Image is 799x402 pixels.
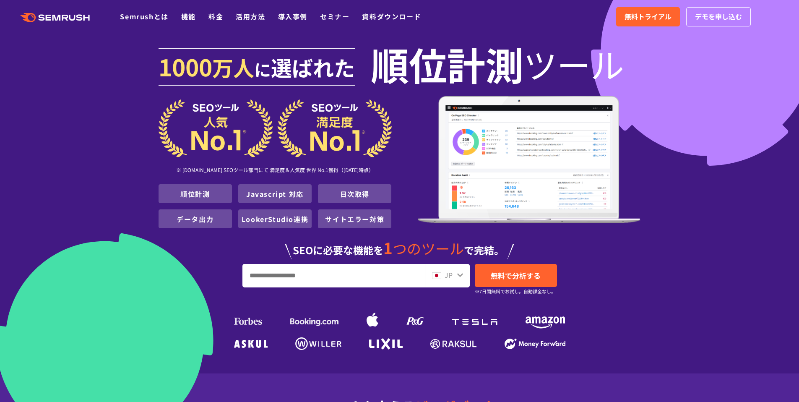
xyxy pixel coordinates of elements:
[445,270,453,280] span: JP
[242,214,308,224] a: LookerStudio連携
[271,52,355,82] span: 選ばれた
[254,57,271,81] span: に
[177,214,213,224] a: データ出力
[181,11,196,21] a: 機能
[464,243,504,257] span: で完結。
[475,264,557,287] a: 無料で分析する
[491,270,541,281] span: 無料で分析する
[371,47,523,81] span: 順位計測
[523,47,624,81] span: ツール
[695,11,742,22] span: デモを申し込む
[243,264,424,287] input: URL、キーワードを入力してください
[625,11,671,22] span: 無料トライアル
[159,232,641,259] div: SEOに必要な機能を
[159,50,212,83] span: 1000
[320,11,349,21] a: セミナー
[325,214,384,224] a: サイトエラー対策
[340,189,370,199] a: 日次取得
[236,11,265,21] a: 活用方法
[686,7,751,26] a: デモを申し込む
[393,238,464,258] span: つのツール
[120,11,168,21] a: Semrushとは
[180,189,210,199] a: 順位計測
[159,157,392,184] div: ※ [DOMAIN_NAME] SEOツール部門にて 満足度＆人気度 世界 No.1獲得（[DATE]時点）
[616,7,680,26] a: 無料トライアル
[278,11,307,21] a: 導入事例
[246,189,304,199] a: Javascript 対応
[212,52,254,82] span: 万人
[208,11,223,21] a: 料金
[362,11,421,21] a: 資料ダウンロード
[475,287,556,295] small: ※7日間無料でお試し。自動課金なし。
[383,236,393,259] span: 1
